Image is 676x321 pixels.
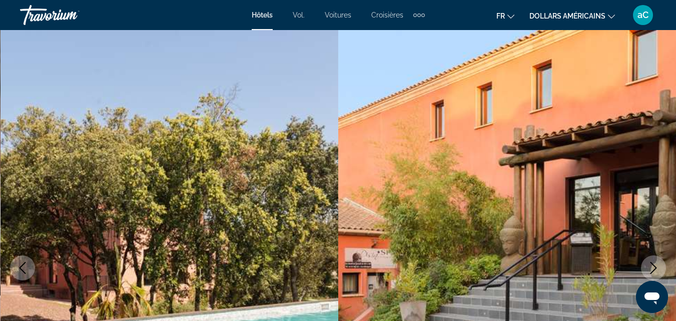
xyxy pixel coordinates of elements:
font: aC [637,10,648,20]
button: Previous image [10,255,35,280]
a: Voitures [325,11,351,19]
button: Next image [641,255,666,280]
button: Éléments de navigation supplémentaires [413,7,425,23]
font: fr [496,12,505,20]
button: Changer de devise [529,9,615,23]
a: Vol. [293,11,305,19]
a: Travorium [20,2,120,28]
a: Croisières [371,11,403,19]
button: Changer de langue [496,9,514,23]
iframe: Bouton de lancement de la fenêtre de messagerie [636,281,668,313]
a: Hôtels [252,11,273,19]
button: Menu utilisateur [630,5,656,26]
font: dollars américains [529,12,605,20]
